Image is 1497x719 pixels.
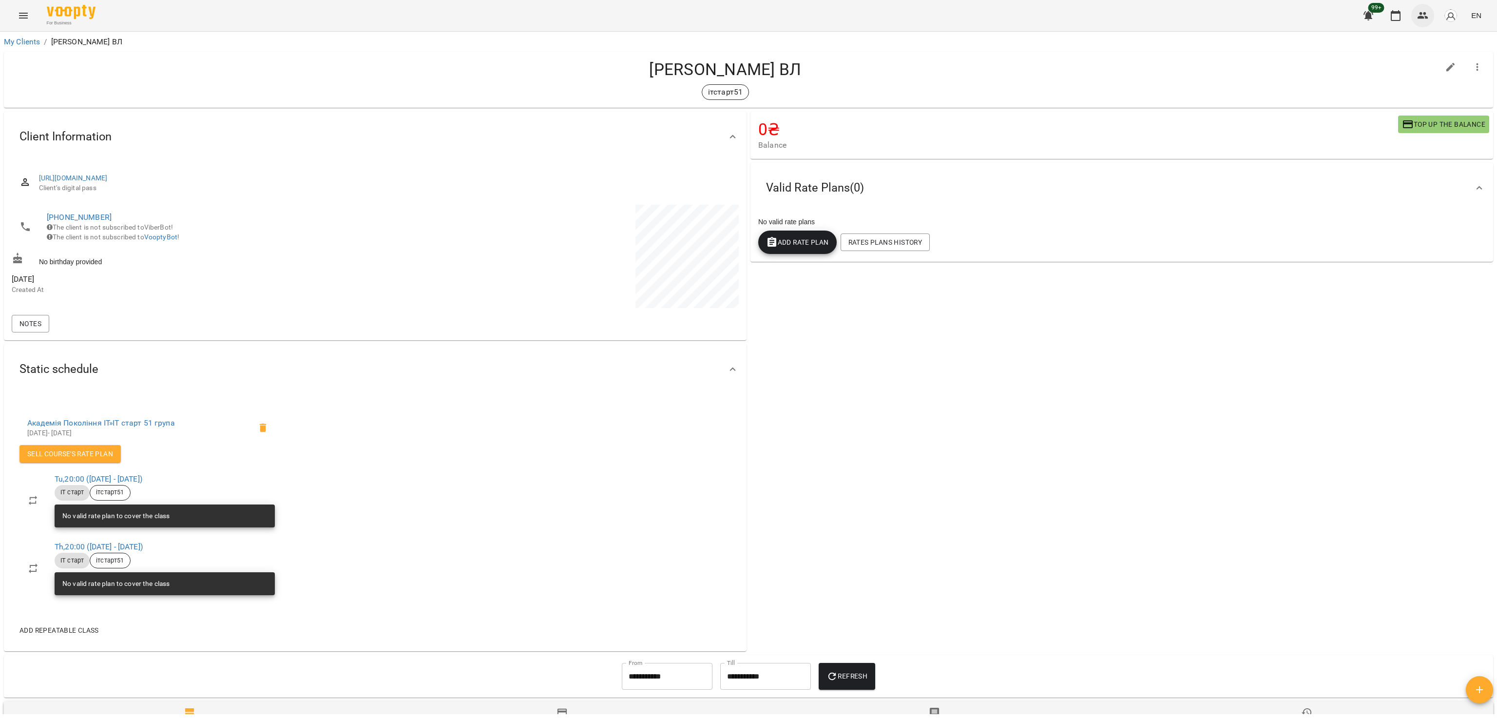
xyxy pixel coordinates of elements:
a: [URL][DOMAIN_NAME] [39,174,108,182]
span: Sell Course's Rate plan [27,448,113,460]
a: Академія Покоління ІТ»ІТ старт 51 група [27,418,175,428]
img: avatar_s.png [1444,9,1458,22]
span: 99+ [1368,3,1384,13]
span: Refresh [826,670,867,682]
p: Created At [12,285,373,295]
div: ітстарт51 [702,84,749,100]
button: EN [1467,6,1485,24]
span: The client is not subscribed to ! [47,233,179,241]
button: Menu [12,4,35,27]
div: No valid rate plans [756,215,1487,229]
button: Add Rate plan [758,231,837,254]
span: Static schedule [19,362,98,377]
div: Valid Rate Plans(0) [750,163,1493,213]
a: VooptyBot [144,233,177,241]
li: / [44,36,47,48]
div: No valid rate plan to cover the class [62,507,170,525]
span: Add Rate plan [766,236,829,248]
nav: breadcrumb [4,36,1493,48]
span: Add repeatable class [19,624,99,636]
span: ІТ старт [55,556,90,565]
a: Tu,20:00 ([DATE] - [DATE]) [55,474,142,484]
div: ітстарт51 [90,485,130,501]
div: Static schedule [4,344,747,394]
div: No valid rate plan to cover the class [62,575,170,593]
span: Top up the balance [1402,118,1485,130]
span: [DATE] [12,273,373,285]
span: EN [1471,10,1481,20]
span: ітстарт51 [90,556,130,565]
div: ітстарт51 [90,553,130,568]
span: Valid Rate Plans ( 0 ) [766,180,864,195]
h4: [PERSON_NAME] ВЛ [12,59,1439,79]
a: My Clients [4,37,40,46]
button: Rates Plans History [841,233,930,251]
span: The client is not subscribed to ViberBot! [47,223,173,231]
button: Top up the balance [1398,116,1489,133]
p: [DATE] - [DATE] [27,428,251,438]
div: No birthday provided [10,251,375,269]
button: Add repeatable class [16,622,103,639]
span: Rates Plans History [848,236,922,248]
button: Notes [12,315,49,332]
h4: 0 ₴ [758,119,1398,139]
span: Client Information [19,129,112,144]
button: Sell Course's Rate plan [19,445,121,463]
span: Balance [758,139,1398,151]
a: Th,20:00 ([DATE] - [DATE]) [55,542,143,551]
div: Client Information [4,112,747,162]
span: Client's digital pass [39,183,731,193]
span: Delete the client from the group ітстарт51 of the course ІТ старт 51 група? [251,416,275,440]
p: ітстарт51 [708,86,743,98]
p: [PERSON_NAME] ВЛ [51,36,122,48]
span: ІТ старт [55,488,90,497]
img: Voopty Logo [47,5,96,19]
button: Refresh [819,663,875,690]
span: ітстарт51 [90,488,130,497]
a: [PHONE_NUMBER] [47,213,112,222]
span: Notes [19,318,41,330]
span: For Business [47,20,96,26]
